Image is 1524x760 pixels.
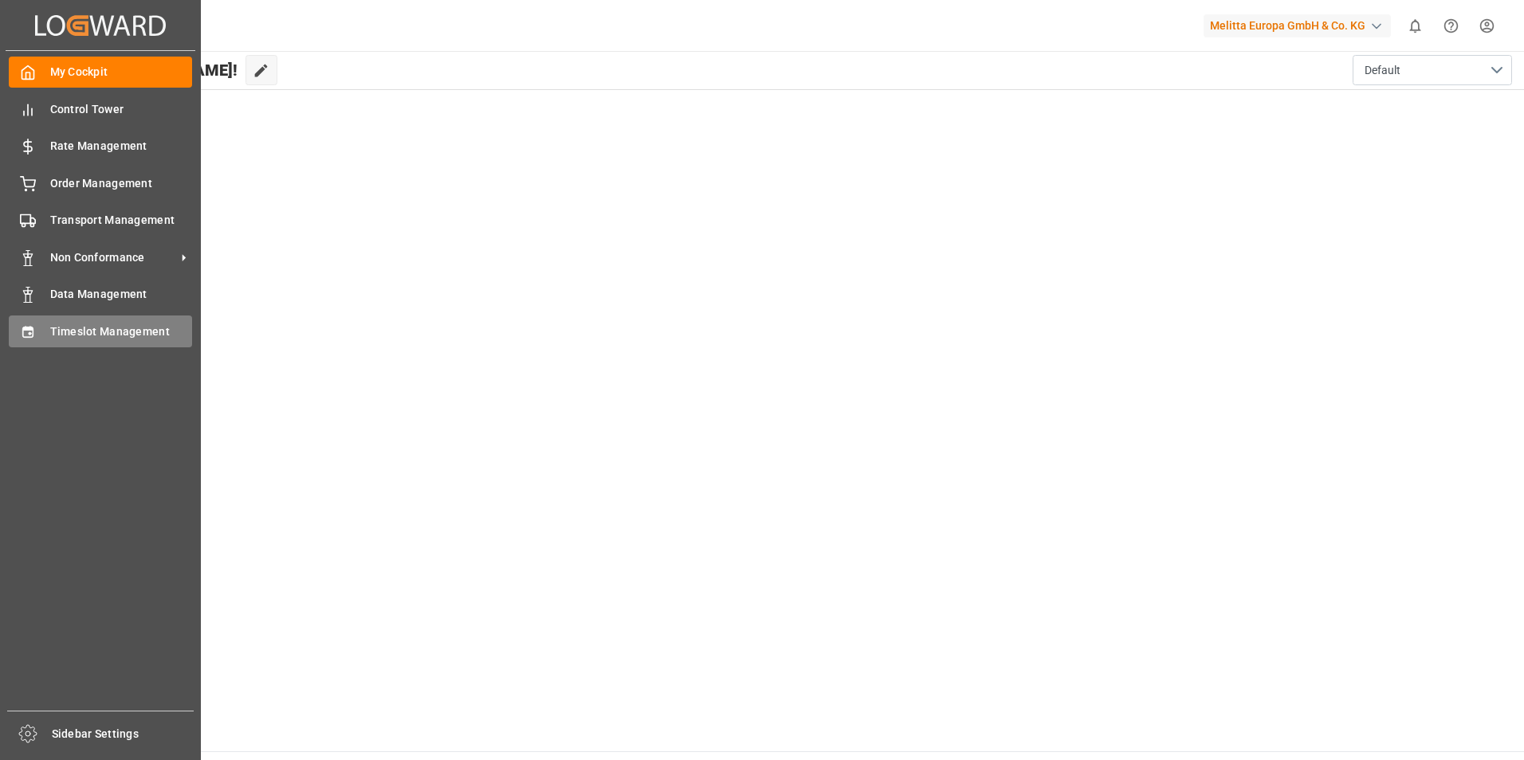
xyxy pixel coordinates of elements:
[9,279,192,310] a: Data Management
[50,138,193,155] span: Rate Management
[1204,14,1391,37] div: Melitta Europa GmbH & Co. KG
[1433,8,1469,44] button: Help Center
[50,101,193,118] span: Control Tower
[50,323,193,340] span: Timeslot Management
[1397,8,1433,44] button: show 0 new notifications
[50,286,193,303] span: Data Management
[9,167,192,198] a: Order Management
[66,55,238,85] span: Hello [PERSON_NAME]!
[50,212,193,229] span: Transport Management
[1365,62,1400,79] span: Default
[1353,55,1512,85] button: open menu
[9,205,192,236] a: Transport Management
[9,57,192,88] a: My Cockpit
[52,726,194,742] span: Sidebar Settings
[1204,10,1397,41] button: Melitta Europa GmbH & Co. KG
[9,131,192,162] a: Rate Management
[50,175,193,192] span: Order Management
[9,315,192,347] a: Timeslot Management
[50,249,176,266] span: Non Conformance
[50,64,193,80] span: My Cockpit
